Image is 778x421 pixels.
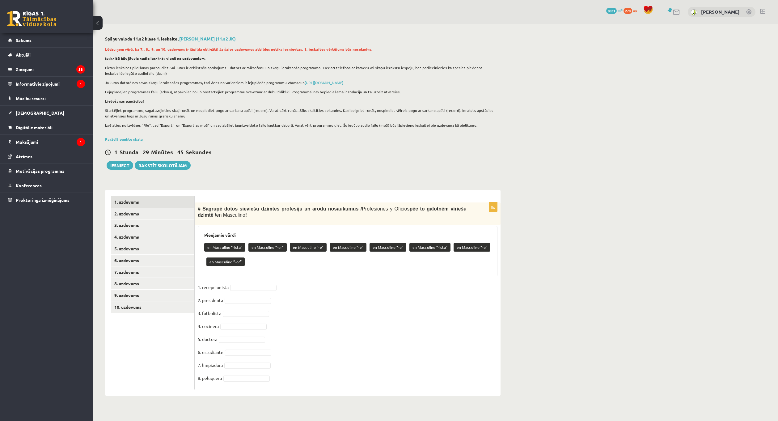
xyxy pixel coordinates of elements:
[701,9,740,15] a: [PERSON_NAME]
[111,219,194,231] a: 3. uzdevums
[105,65,497,76] p: Pirms ieskaites pildīšanas pārbaudiet, vai Jums ir atbilstošs aprīkojums - dators ar mikrofonu un...
[77,138,85,146] i: 1
[7,11,56,26] a: Rīgas 1. Tālmācības vidusskola
[248,243,287,252] p: en Masculino “-or”
[8,77,85,91] a: Informatīvie ziņojumi1
[8,193,85,207] a: Proktoringa izmēģinājums
[409,243,450,252] p: en Masculino “-ista”
[8,62,85,76] a: Ziņojumi58
[206,257,245,266] p: en Masculino “-or”
[624,8,632,14] span: 278
[107,161,133,170] button: Iesniegt
[290,243,327,252] p: en Masculino “-e”
[8,135,85,149] a: Maksājumi1
[8,106,85,120] a: [DEMOGRAPHIC_DATA]
[16,125,53,130] span: Digitālie materiāli
[135,161,191,170] a: Rakstīt skolotājam
[105,56,206,61] strong: Ieskaitē būs jāveic audio ieraksts vienā no uzdevumiem.
[370,243,406,252] p: en Masculino “-o”
[111,255,194,266] a: 6. uzdevums
[204,232,491,238] h3: Pieejamie vārdi
[16,110,64,116] span: [DEMOGRAPHIC_DATA]
[105,89,497,95] p: Lejuplādējiet programmas failu (arhīvu), atpakojiet to un nostartējiet programmu Wavozaur ar dubu...
[151,148,173,155] span: Minūtes
[111,208,194,219] a: 2. uzdevums
[8,164,85,178] a: Motivācijas programma
[105,80,497,85] p: Ja Jums datorā nav savas skaņu ierakstošas programmas, tad viens no variantiem ir lejuplādēt prog...
[198,334,217,344] p: 5. doctora
[8,149,85,164] a: Atzīmes
[105,137,143,142] a: Parādīt punktu skalu
[16,77,85,91] legend: Informatīvie ziņojumi
[198,347,223,357] p: 6. estudiante
[114,148,117,155] span: 1
[216,212,245,218] span: en Masculino
[111,266,194,278] a: 7. uzdevums
[77,80,85,88] i: 1
[198,373,222,383] p: 8. peluquera
[105,36,501,41] h2: Spāņu valoda 11.a2 klase 1. ieskaite ,
[624,8,640,13] a: 278 xp
[305,80,343,85] a: [URL][DOMAIN_NAME]
[186,148,212,155] span: Sekundes
[606,8,623,13] a: 8831 mP
[16,183,42,188] span: Konferences
[111,196,194,208] a: 1. uzdevums
[8,178,85,193] a: Konferences
[16,168,65,174] span: Motivācijas programma
[179,36,236,41] a: [PERSON_NAME] (11.a2 JK)
[105,47,373,52] strong: Lūdzu ņem vērā, ka 7., 8., 9. un 10. uzdevums ir jāpilda obligāti! Ja šajos uzdevumos atbildes ne...
[362,206,409,211] span: Profesiones y Oficios
[8,120,85,134] a: Digitālie materiāli
[204,243,245,252] p: en Masculino “-ista”
[198,283,229,292] p: 1. recepcionista
[8,91,85,105] a: Mācību resursi
[16,62,85,76] legend: Ziņojumi
[454,243,490,252] p: en Masculino “-o”
[245,212,247,218] span: !
[177,148,184,155] span: 45
[143,148,149,155] span: 29
[16,135,85,149] legend: Maksājumi
[16,197,70,203] span: Proktoringa izmēģinājums
[105,122,497,128] p: Izvēlaties no izvēlnes "File", tad "Export" un "Export as mp3" un saglabājiet jaunizveidoto failu...
[8,33,85,47] a: Sākums
[633,8,637,13] span: xp
[76,65,85,74] i: 58
[111,243,194,254] a: 5. uzdevums
[111,301,194,313] a: 10. uzdevums
[489,202,497,212] p: 8p
[198,321,219,331] p: 4. cocinera
[198,360,223,370] p: 7. limpiadora
[16,37,32,43] span: Sākums
[105,108,497,119] p: Startējiet programmu, sagatavojieties skaļi runāt un nospiediet pogu ar sarkanu aplīti (record). ...
[618,8,623,13] span: mP
[606,8,617,14] span: 8831
[111,278,194,289] a: 8. uzdevums
[691,9,697,15] img: Enno Šēnknehts
[111,290,194,301] a: 9. uzdevums
[198,296,223,305] p: 2. presidenta
[120,148,138,155] span: Stunda
[198,308,221,318] p: 3. futbolista
[330,243,366,252] p: en Masculino “-e”
[16,96,46,101] span: Mācību resursi
[105,99,144,104] strong: Lietošanas pamācība!
[16,52,31,57] span: Aktuāli
[8,48,85,62] a: Aktuāli
[16,154,32,159] span: Atzīmes
[111,231,194,243] a: 4. uzdevums
[198,206,362,211] span: # Sagrupē dotos sieviešu dzimtes profesiju un arodu nosaukumus /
